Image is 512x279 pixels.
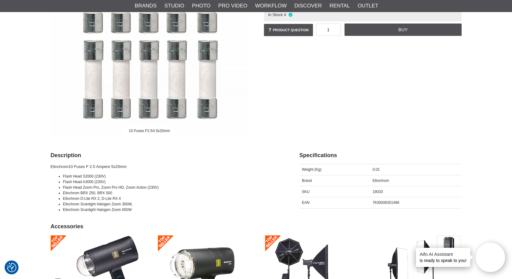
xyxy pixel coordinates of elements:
h2: Specifications [299,152,462,159]
span: Flash Head S2000 (230V) [63,174,106,178]
span: Brand [302,178,312,183]
a: Workflow [255,2,287,10]
h2: Accessories [51,223,462,230]
i: In stock [288,12,293,17]
p: Elinchrom [51,164,284,170]
span: Elinchrom BRX 250, BRX 500 [63,191,112,195]
h4: Aifo AI Assistant [420,251,467,257]
span: EAN [302,200,310,205]
a: Outlet [358,2,378,10]
span: 4 [284,12,286,17]
img: Revisit consent button [7,263,16,272]
a: Rental [330,2,350,10]
a: Studio [164,2,184,10]
span: Elinchrom D-Lite RX 2, D-Lite RX 4 [63,196,121,201]
span: SKU [302,190,310,194]
a: Photo [192,2,210,10]
span: 19033 [373,190,383,194]
a: Pro Video [218,2,247,10]
span: Weight (Kg) [302,167,321,172]
span: In Stock [268,12,283,17]
span: 0.01 [373,167,380,172]
span: Elinchrom Scanlight Halogen Zoom 300W, [63,202,133,206]
a: Buy [345,24,461,36]
span: Flash Head A3000 (230V) [63,180,106,184]
span: Elinchrom [373,178,389,183]
h2: Description [51,152,284,159]
span: 10 Fuses F 2.5 Ampere 5x20mm [68,164,127,169]
div: 10 Fuses F2.5A 5x20mm [124,125,175,136]
a: Brands [135,2,157,10]
span: Flash Head Zoom Pro, Zoom Pro HD, Zoom Action (230V) [63,185,159,190]
div: is ready to speak to you! [416,248,470,267]
span: 7630006301486 [373,200,400,205]
button: Consent Preferences [7,262,16,273]
a: Discover [294,2,322,10]
a: Product question [264,24,313,36]
span: Elinchrom Scanlight Halogen Zoom 650W [63,208,132,212]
